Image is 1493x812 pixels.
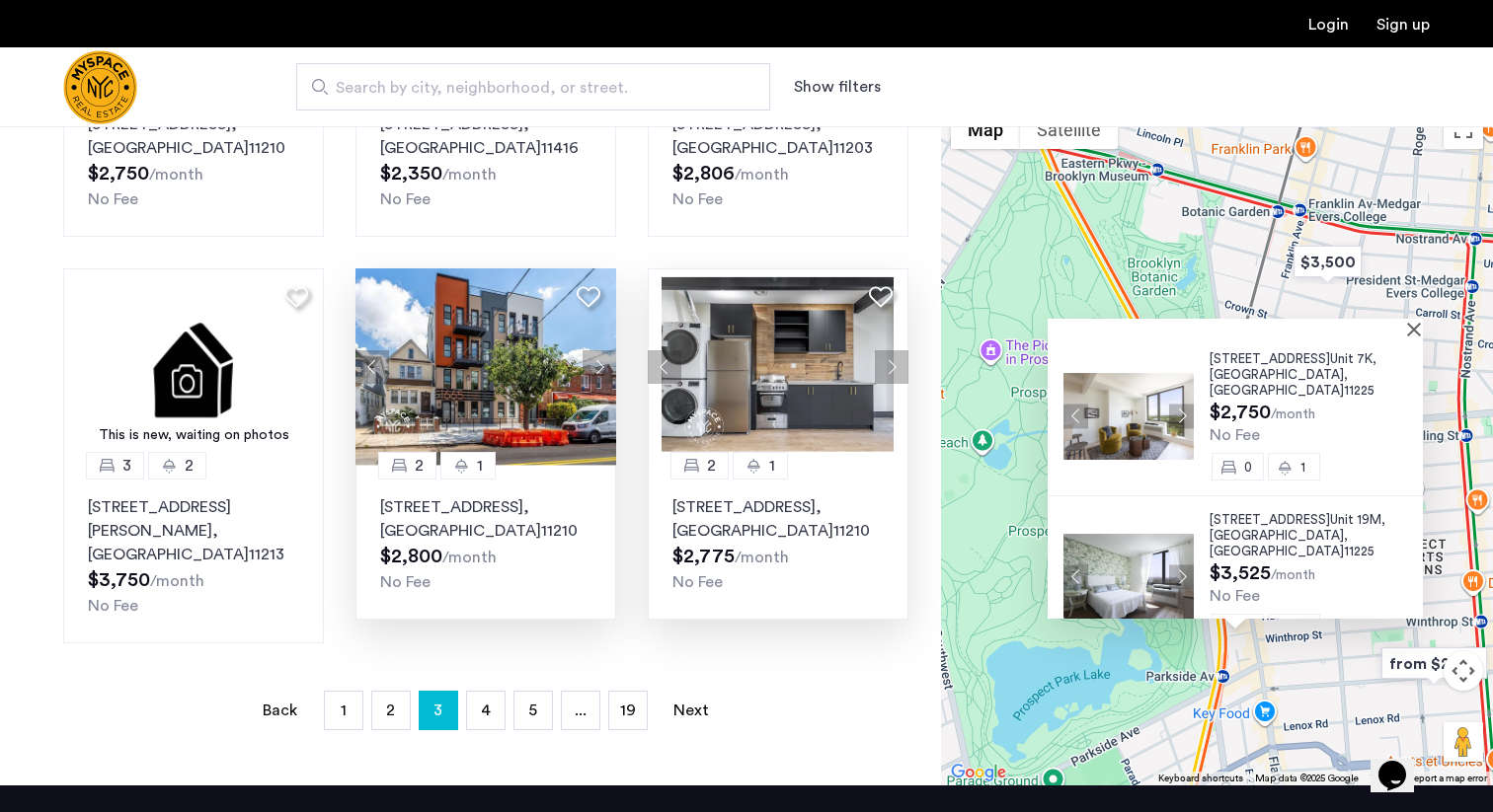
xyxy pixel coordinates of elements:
[481,702,491,718] span: 4
[1210,529,1348,557] span: , [GEOGRAPHIC_DATA]
[1210,529,1344,542] span: [GEOGRAPHIC_DATA]
[1330,352,1376,365] span: Unit 7K,
[946,760,1011,785] img: Google
[380,547,442,566] span: $2,800
[386,702,395,718] span: 2
[875,350,908,384] button: Next apartment
[648,466,908,620] a: 21[STREET_ADDRESS], [GEOGRAPHIC_DATA]11210No Fee
[1244,460,1252,473] span: 0
[336,76,715,100] span: Search by city, neighborhood, or street.
[88,112,299,160] p: [STREET_ADDRESS] 11210
[433,695,442,726] span: 3
[88,570,150,590] span: $3,750
[1169,404,1194,428] button: Next apartment
[1063,533,1194,620] img: Apartment photo
[671,692,711,729] a: Next
[1210,403,1271,422] span: $2,750
[1371,733,1434,792] iframe: chat widget
[1344,545,1375,557] span: 11225
[380,164,442,184] span: $2,350
[185,454,194,478] span: 2
[477,454,483,478] span: 1
[735,167,789,183] sub: /month
[1020,110,1118,149] button: Show satellite imagery
[380,191,431,207] span: No Fee
[951,110,1020,149] button: Show street map
[620,702,636,718] span: 19
[1344,384,1375,397] span: 11225
[1271,568,1315,582] sub: /month
[1063,372,1194,459] img: Apartment photo
[355,466,616,620] a: 21[STREET_ADDRESS], [GEOGRAPHIC_DATA]11210No Fee
[1210,513,1330,526] span: [STREET_ADDRESS]
[380,495,591,543] p: [STREET_ADDRESS] 11210
[672,495,884,543] p: [STREET_ADDRESS] 11210
[88,164,149,184] span: $2,750
[63,691,908,730] nav: Pagination
[355,268,616,466] img: a8b926f1-9a91-4e5e-b036-feb4fe78ee5d_638695418047449871.jpeg
[735,550,789,565] sub: /month
[63,268,324,466] a: This is new, waiting on photos
[1408,772,1487,785] a: Report a map error
[1169,564,1194,589] button: Next apartment
[794,75,881,99] button: Show or hide filters
[1063,404,1088,428] button: Previous apartment
[88,495,299,566] p: [STREET_ADDRESS][PERSON_NAME] 11213
[1444,651,1483,691] button: Map camera controls
[1210,352,1330,365] span: [STREET_ADDRESS]
[1210,427,1260,443] span: No Fee
[1444,722,1483,762] button: Drag Pegman onto the map to open Street View
[149,167,203,183] sub: /month
[648,350,681,384] button: Previous apartment
[672,164,735,184] span: $2,806
[946,760,1011,785] a: Open this area in Google Maps (opens a new window)
[769,454,775,478] span: 1
[63,268,324,466] img: 2.gif
[415,454,424,478] span: 2
[261,692,300,729] a: Back
[63,50,137,124] img: logo
[583,350,616,384] button: Next apartment
[528,702,537,718] span: 5
[672,112,884,160] p: [STREET_ADDRESS] 11203
[63,50,137,124] a: Cazamio Logo
[73,425,314,446] div: This is new, waiting on photos
[707,454,716,478] span: 2
[1376,17,1430,33] a: Registration
[672,574,723,590] span: No Fee
[1330,513,1385,526] span: Unit 19M,
[1210,368,1348,397] span: , [GEOGRAPHIC_DATA]
[1210,563,1271,583] span: $3,525
[88,191,138,207] span: No Fee
[442,550,497,565] sub: /month
[296,63,770,111] input: Apartment Search
[1300,460,1305,473] span: 1
[1444,110,1483,149] button: Toggle fullscreen view
[63,466,324,643] a: 32[STREET_ADDRESS][PERSON_NAME], [GEOGRAPHIC_DATA]11213No Fee
[648,83,908,237] a: 11[STREET_ADDRESS], [GEOGRAPHIC_DATA]11203No Fee
[88,598,138,614] span: No Fee
[672,547,735,566] span: $2,775
[1308,17,1349,33] a: Login
[380,574,431,590] span: No Fee
[1411,322,1425,335] button: Close
[341,702,347,718] span: 1
[672,191,723,207] span: No Fee
[380,112,591,160] p: [STREET_ADDRESS] 11416
[575,702,587,718] span: ...
[150,573,204,589] sub: /month
[355,350,389,384] button: Previous apartment
[1286,240,1370,284] div: $3,500
[1210,368,1344,381] span: [GEOGRAPHIC_DATA]
[63,83,324,237] a: 11[STREET_ADDRESS], [GEOGRAPHIC_DATA]11210No Fee
[1158,772,1243,785] button: Keyboard shortcuts
[442,167,497,183] sub: /month
[122,454,131,478] span: 3
[1210,588,1260,604] span: No Fee
[1063,564,1088,589] button: Previous apartment
[648,268,908,466] img: a8b926f1-9a91-4e5e-b036-feb4fe78ee5d_638695416322525001.jpeg
[1271,407,1315,421] sub: /month
[355,83,616,237] a: 21[STREET_ADDRESS], [GEOGRAPHIC_DATA]11416No Fee
[1255,774,1359,783] span: Map data ©2025 Google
